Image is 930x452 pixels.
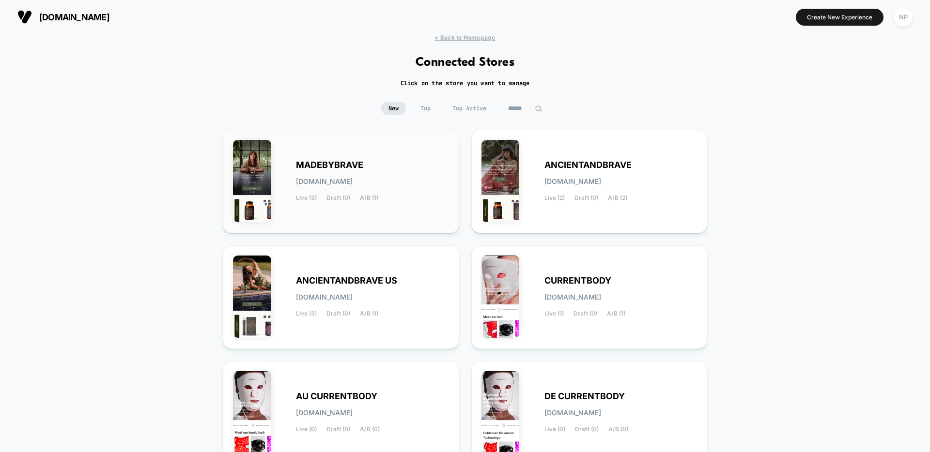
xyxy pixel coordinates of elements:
[481,256,520,338] img: CURRENTBODY
[296,178,353,185] span: [DOMAIN_NAME]
[401,79,530,87] h2: Click on the store you want to manage
[296,277,397,284] span: ANCIENTANDBRAVE US
[416,56,515,70] h1: Connected Stores
[445,102,494,115] span: Top Active
[481,140,520,222] img: ANCIENTANDBRAVE
[39,12,109,22] span: [DOMAIN_NAME]
[413,102,438,115] span: Top
[796,9,883,26] button: Create New Experience
[573,310,597,317] span: Draft (0)
[15,9,112,25] button: [DOMAIN_NAME]
[544,162,632,168] span: ANCIENTANDBRAVE
[574,195,598,201] span: Draft (0)
[608,426,628,433] span: A/B (0)
[544,178,601,185] span: [DOMAIN_NAME]
[233,140,271,222] img: MADEBYBRAVE
[434,34,495,41] span: < Back to Homepage
[544,426,565,433] span: Live (0)
[544,409,601,416] span: [DOMAIN_NAME]
[326,310,350,317] span: Draft (0)
[296,294,353,301] span: [DOMAIN_NAME]
[326,195,350,201] span: Draft (0)
[360,310,378,317] span: A/B (1)
[296,162,363,168] span: MADEBYBRAVE
[381,102,406,115] span: New
[535,105,542,112] img: edit
[544,277,611,284] span: CURRENTBODY
[607,310,625,317] span: A/B (1)
[894,8,913,27] div: NP
[544,310,564,317] span: Live (1)
[360,426,380,433] span: A/B (0)
[544,294,601,301] span: [DOMAIN_NAME]
[608,195,627,201] span: A/B (2)
[891,7,915,27] button: NP
[326,426,350,433] span: Draft (0)
[17,10,32,24] img: Visually logo
[296,195,317,201] span: Live (3)
[575,426,599,433] span: Draft (0)
[544,195,565,201] span: Live (2)
[296,310,317,317] span: Live (3)
[233,256,271,338] img: ANCIENTANDBRAVE_US
[296,409,353,416] span: [DOMAIN_NAME]
[296,426,317,433] span: Live (0)
[544,393,625,400] span: DE CURRENTBODY
[360,195,378,201] span: A/B (1)
[296,393,377,400] span: AU CURRENTBODY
